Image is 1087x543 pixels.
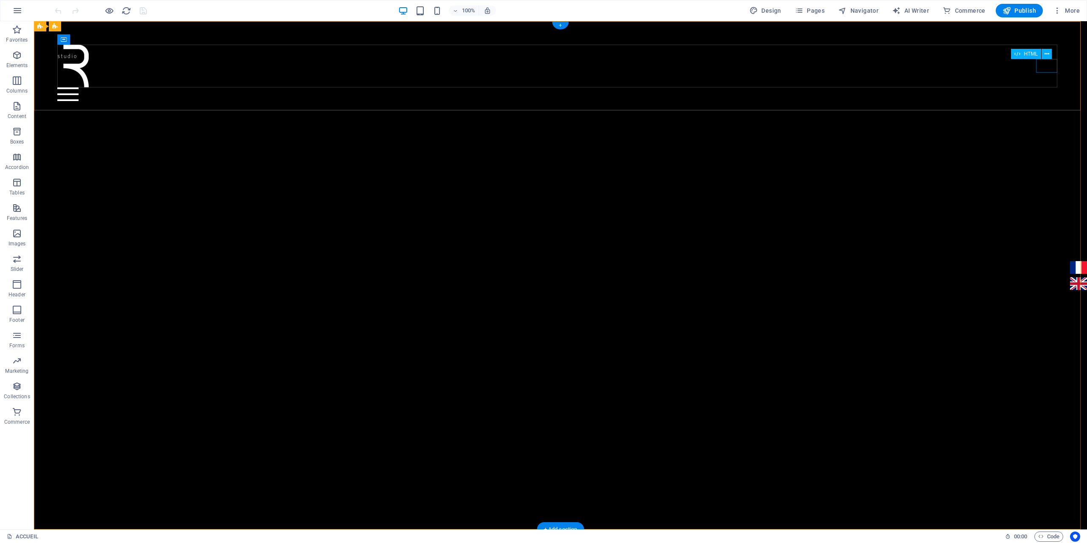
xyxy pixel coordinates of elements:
button: reload [121,6,131,16]
button: Commerce [939,4,989,17]
button: More [1050,4,1083,17]
span: Code [1038,532,1059,542]
p: Footer [9,317,25,324]
button: Publish [996,4,1043,17]
p: Accordion [5,164,29,171]
p: Content [8,113,26,120]
span: More [1053,6,1080,15]
span: AI Writer [892,6,929,15]
p: Elements [6,62,28,69]
span: Publish [1003,6,1036,15]
p: Forms [9,342,25,349]
button: 100% [449,6,479,16]
p: Favorites [6,37,28,43]
span: Commerce [943,6,986,15]
button: Pages [791,4,828,17]
p: Columns [6,87,28,94]
span: : [1020,533,1021,540]
div: + [552,22,569,29]
h6: 100% [462,6,475,16]
p: Slider [11,266,24,273]
button: Usercentrics [1070,532,1080,542]
i: Reload page [121,6,131,16]
p: Boxes [10,138,24,145]
p: Tables [9,189,25,196]
div: + Add section [537,522,584,537]
button: Click here to leave preview mode and continue editing [104,6,114,16]
button: Navigator [835,4,882,17]
a: Click to cancel selection. Double-click to open Pages [7,532,38,542]
p: Header [8,291,25,298]
span: 00 00 [1014,532,1027,542]
p: Commerce [4,419,30,425]
span: Navigator [838,6,879,15]
p: Features [7,215,27,222]
div: Design (Ctrl+Alt+Y) [746,4,785,17]
span: HTML [1024,51,1038,56]
span: Design [749,6,781,15]
h6: Session time [1005,532,1028,542]
button: Code [1034,532,1063,542]
i: On resize automatically adjust zoom level to fit chosen device. [484,7,491,14]
p: Collections [4,393,30,400]
button: Design [746,4,785,17]
p: Images [8,240,26,247]
span: Pages [795,6,825,15]
button: AI Writer [889,4,932,17]
p: Marketing [5,368,28,374]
